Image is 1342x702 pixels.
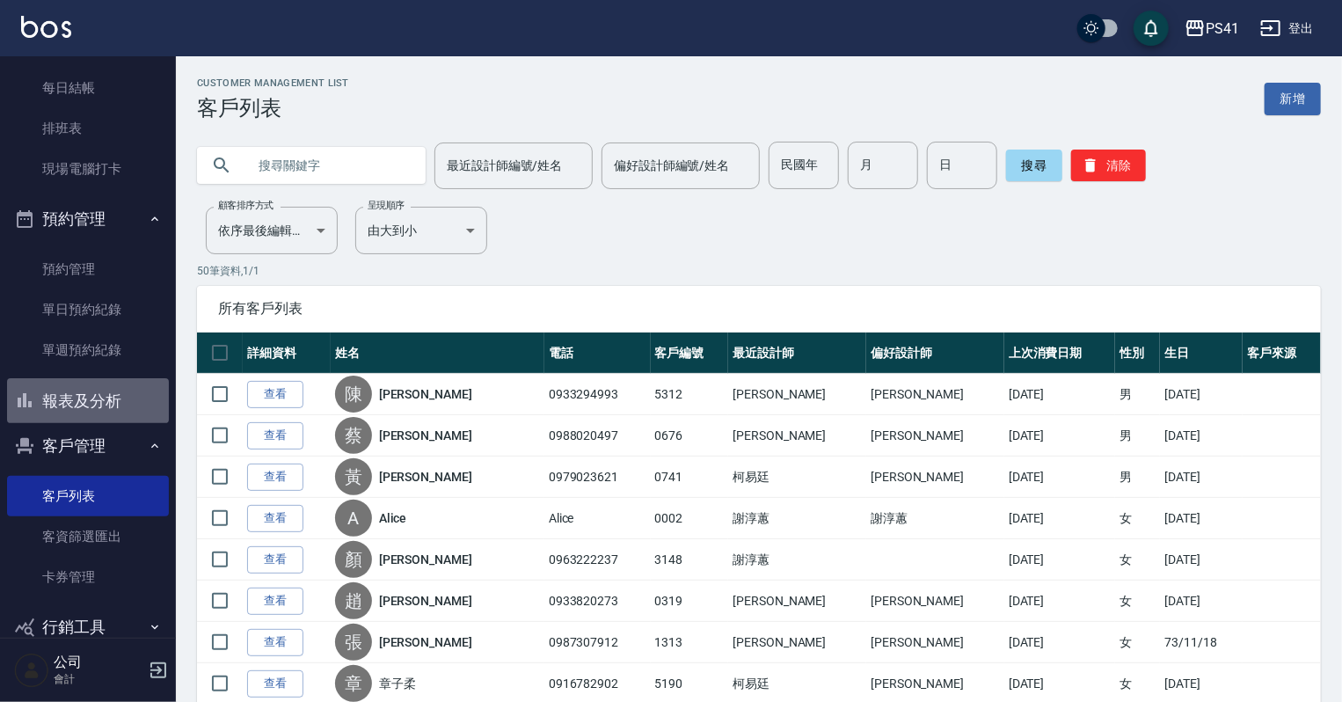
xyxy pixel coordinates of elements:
[544,374,651,415] td: 0933294993
[866,498,1004,539] td: 謝淳蕙
[866,415,1004,457] td: [PERSON_NAME]
[247,464,303,491] a: 查看
[7,149,169,189] a: 現場電腦打卡
[368,199,405,212] label: 呈現順序
[247,670,303,698] a: 查看
[728,333,866,374] th: 最近設計師
[1160,415,1243,457] td: [DATE]
[651,581,729,622] td: 0319
[1004,581,1115,622] td: [DATE]
[651,415,729,457] td: 0676
[379,468,472,486] a: [PERSON_NAME]
[1071,150,1146,181] button: 清除
[1004,415,1115,457] td: [DATE]
[7,108,169,149] a: 排班表
[355,207,487,254] div: 由大到小
[1178,11,1246,47] button: PS41
[206,207,338,254] div: 依序最後編輯時間
[544,539,651,581] td: 0963222237
[1134,11,1169,46] button: save
[379,675,416,692] a: 章子柔
[1206,18,1239,40] div: PS41
[335,665,372,702] div: 章
[1253,12,1321,45] button: 登出
[7,423,169,469] button: 客戶管理
[1004,457,1115,498] td: [DATE]
[651,622,729,663] td: 1313
[1006,150,1062,181] button: 搜尋
[728,622,866,663] td: [PERSON_NAME]
[197,263,1321,279] p: 50 筆資料, 1 / 1
[7,68,169,108] a: 每日結帳
[1160,333,1243,374] th: 生日
[243,333,331,374] th: 詳細資料
[1160,498,1243,539] td: [DATE]
[54,654,143,671] h5: 公司
[14,653,49,688] img: Person
[1004,498,1115,539] td: [DATE]
[335,458,372,495] div: 黃
[7,516,169,557] a: 客資篩選匯出
[247,422,303,450] a: 查看
[728,457,866,498] td: 柯易廷
[379,509,407,527] a: Alice
[651,374,729,415] td: 5312
[651,539,729,581] td: 3148
[7,196,169,242] button: 預約管理
[651,333,729,374] th: 客戶編號
[866,457,1004,498] td: [PERSON_NAME]
[1160,457,1243,498] td: [DATE]
[379,592,472,610] a: [PERSON_NAME]
[54,671,143,687] p: 會計
[7,289,169,330] a: 單日預約紀錄
[335,541,372,578] div: 顏
[7,330,169,370] a: 單週預約紀錄
[651,498,729,539] td: 0002
[1115,581,1160,622] td: 女
[544,457,651,498] td: 0979023621
[1004,622,1115,663] td: [DATE]
[335,582,372,619] div: 趙
[1160,581,1243,622] td: [DATE]
[1265,83,1321,115] a: 新增
[1115,457,1160,498] td: 男
[218,300,1300,318] span: 所有客戶列表
[1004,333,1115,374] th: 上次消費日期
[1115,498,1160,539] td: 女
[7,557,169,597] a: 卡券管理
[1243,333,1321,374] th: 客戶來源
[21,16,71,38] img: Logo
[1115,622,1160,663] td: 女
[1160,539,1243,581] td: [DATE]
[247,629,303,656] a: 查看
[1115,374,1160,415] td: 男
[247,588,303,615] a: 查看
[544,415,651,457] td: 0988020497
[7,476,169,516] a: 客戶列表
[7,604,169,650] button: 行銷工具
[379,427,472,444] a: [PERSON_NAME]
[1115,333,1160,374] th: 性別
[866,333,1004,374] th: 偏好設計師
[218,199,274,212] label: 顧客排序方式
[247,505,303,532] a: 查看
[331,333,544,374] th: 姓名
[335,417,372,454] div: 蔡
[197,96,349,121] h3: 客戶列表
[1004,374,1115,415] td: [DATE]
[866,622,1004,663] td: [PERSON_NAME]
[544,498,651,539] td: Alice
[1160,622,1243,663] td: 73/11/18
[728,581,866,622] td: [PERSON_NAME]
[379,551,472,568] a: [PERSON_NAME]
[1004,539,1115,581] td: [DATE]
[728,498,866,539] td: 謝淳蕙
[544,333,651,374] th: 電話
[1115,415,1160,457] td: 男
[544,581,651,622] td: 0933820273
[728,415,866,457] td: [PERSON_NAME]
[246,142,412,189] input: 搜尋關鍵字
[197,77,349,89] h2: Customer Management List
[7,378,169,424] button: 報表及分析
[247,381,303,408] a: 查看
